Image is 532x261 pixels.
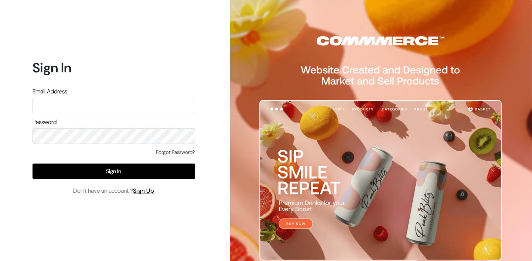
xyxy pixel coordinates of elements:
[73,186,154,195] span: Don’t have an account ?
[33,60,195,76] h1: Sign In
[133,187,154,195] a: Sign Up
[33,87,67,96] label: Email Address
[33,118,57,127] label: Password
[33,164,195,179] button: Sign In
[156,148,195,156] a: Forgot Password?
